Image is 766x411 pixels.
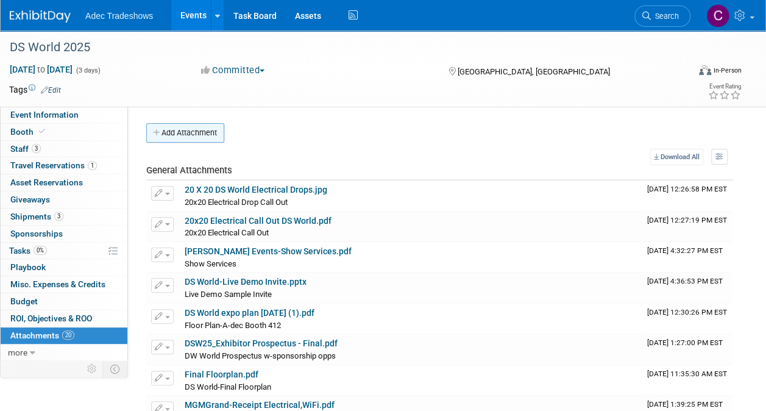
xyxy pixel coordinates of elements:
span: Upload Timestamp [647,308,727,316]
span: to [35,65,47,74]
span: Show Services [185,259,236,268]
span: Giveaways [10,195,50,204]
td: Upload Timestamp [642,180,732,211]
a: Asset Reservations [1,174,127,191]
span: Upload Timestamp [647,185,727,193]
img: Format-Inperson.png [699,65,711,75]
a: DSW25_Exhibitor Prospectus - Final.pdf [185,338,338,348]
a: Edit [41,86,61,95]
div: Event Format [635,63,742,82]
span: Floor Plan-A-dec Booth 412 [185,321,281,330]
span: 3 [32,144,41,153]
span: [DATE] [DATE] [9,64,73,75]
td: Upload Timestamp [642,334,732,365]
a: Download All [650,149,703,165]
td: Upload Timestamp [642,242,732,273]
span: 1 [88,161,97,170]
a: Travel Reservations1 [1,157,127,174]
span: Upload Timestamp [647,338,723,347]
button: Committed [197,64,269,77]
a: DS World expo plan [DATE] (1).pdf [185,308,314,318]
a: Event Information [1,107,127,123]
span: Live Demo Sample Invite [185,290,272,299]
span: 20x20 Electrical Call Out [185,228,269,237]
a: Giveaways [1,191,127,208]
span: Budget [10,296,38,306]
td: Upload Timestamp [642,273,732,303]
div: DS World 2025 [5,37,679,59]
span: 20 [62,331,74,340]
a: Booth [1,124,127,140]
a: Misc. Expenses & Credits [1,276,127,293]
span: Event Information [10,110,79,120]
button: Add Attachment [146,123,224,143]
td: Toggle Event Tabs [103,361,128,377]
span: Adec Tradeshows [85,11,153,21]
span: Tasks [9,246,47,256]
span: Asset Reservations [10,177,83,187]
img: Carol Schmidlin [706,4,729,27]
a: [PERSON_NAME] Events-Show Services.pdf [185,246,352,256]
a: Staff3 [1,141,127,157]
a: DS World-Live Demo Invite.pptx [185,277,307,287]
a: Playbook [1,259,127,276]
i: Booth reservation complete [39,128,45,135]
a: Attachments20 [1,327,127,344]
span: [GEOGRAPHIC_DATA], [GEOGRAPHIC_DATA] [458,67,610,76]
td: Upload Timestamp [642,304,732,334]
span: 3 [54,212,63,221]
span: DW World Prospectus w-sponsorship opps [185,351,336,360]
span: Attachments [10,331,74,340]
td: Personalize Event Tab Strip [82,361,103,377]
span: ROI, Objectives & ROO [10,313,92,323]
a: Final Floorplan.pdf [185,370,258,379]
span: Travel Reservations [10,160,97,170]
span: Playbook [10,262,46,272]
td: Tags [9,84,61,96]
a: ROI, Objectives & ROO [1,310,127,327]
span: Upload Timestamp [647,246,723,255]
span: 0% [34,246,47,255]
span: General Attachments [146,165,232,176]
span: Search [651,12,679,21]
span: Booth [10,127,48,137]
div: In-Person [713,66,742,75]
span: (3 days) [75,66,101,74]
a: Tasks0% [1,243,127,259]
a: Search [634,5,690,27]
a: 20x20 Electrical Call Out DS World.pdf [185,216,332,226]
span: Sponsorships [10,229,63,238]
a: Shipments3 [1,209,127,225]
span: Shipments [10,212,63,221]
span: more [8,348,27,357]
span: Staff [10,144,41,154]
a: Budget [1,293,127,310]
span: Misc. Expenses & Credits [10,279,105,289]
span: Upload Timestamp [647,216,727,224]
span: Upload Timestamp [647,370,727,378]
span: DS World-Final Floorplan [185,382,271,391]
a: Sponsorships [1,226,127,242]
span: 20x20 Electrical Drop Call Out [185,198,288,207]
a: MGMGrand-Receipt Electrical,WiFi.pdf [185,400,335,410]
td: Upload Timestamp [642,212,732,242]
td: Upload Timestamp [642,365,732,396]
span: Upload Timestamp [647,277,723,285]
div: Event Rating [708,84,741,90]
img: ExhibitDay [10,10,71,23]
a: more [1,345,127,361]
a: 20 X 20 DS World Electrical Drops.jpg [185,185,327,195]
span: Upload Timestamp [647,400,723,409]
